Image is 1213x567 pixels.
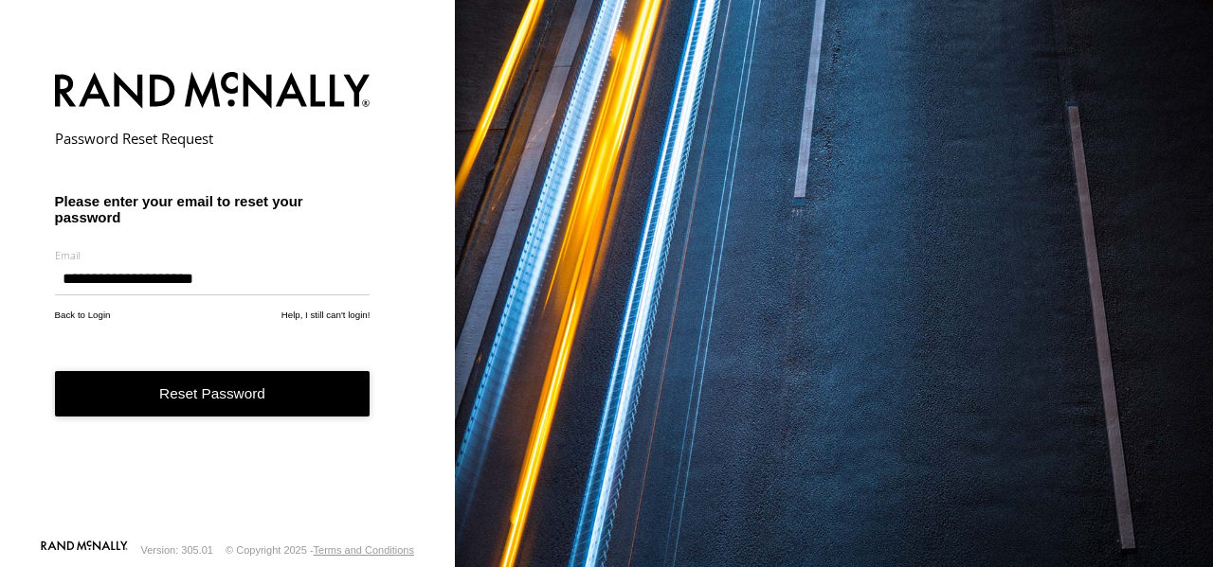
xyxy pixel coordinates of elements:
a: Terms and Conditions [314,544,414,556]
img: Rand McNally [55,68,371,116]
div: Version: 305.01 [141,544,213,556]
a: Back to Login [55,310,111,320]
div: © Copyright 2025 - [226,544,414,556]
h2: Password Reset Request [55,129,371,148]
label: Email [55,248,371,262]
h3: Please enter your email to reset your password [55,193,371,225]
a: Help, I still can't login! [281,310,371,320]
a: Visit our Website [41,540,128,559]
button: Reset Password [55,371,371,417]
